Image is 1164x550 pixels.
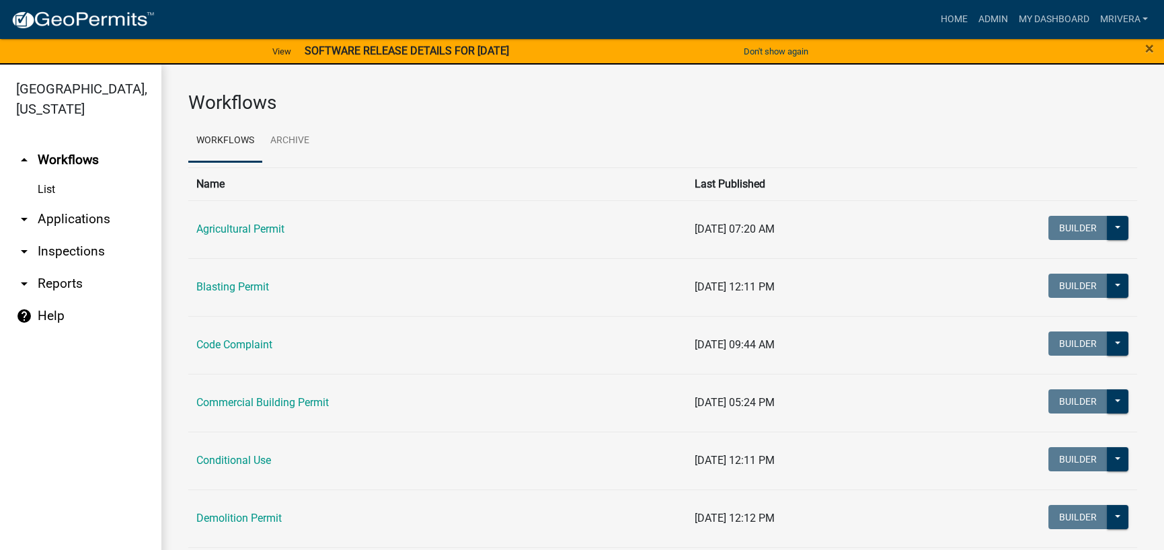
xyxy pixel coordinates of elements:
[1048,389,1108,414] button: Builder
[305,44,509,57] strong: SOFTWARE RELEASE DETAILS FOR [DATE]
[267,40,297,63] a: View
[188,167,687,200] th: Name
[1145,39,1154,58] span: ×
[16,152,32,168] i: arrow_drop_up
[1048,216,1108,240] button: Builder
[1048,274,1108,298] button: Builder
[695,454,775,467] span: [DATE] 12:11 PM
[1048,505,1108,529] button: Builder
[695,512,775,524] span: [DATE] 12:12 PM
[935,7,972,32] a: Home
[188,120,262,163] a: Workflows
[695,396,775,409] span: [DATE] 05:24 PM
[196,223,284,235] a: Agricultural Permit
[687,167,970,200] th: Last Published
[972,7,1013,32] a: Admin
[738,40,814,63] button: Don't show again
[1048,447,1108,471] button: Builder
[16,276,32,292] i: arrow_drop_down
[262,120,317,163] a: Archive
[695,223,775,235] span: [DATE] 07:20 AM
[196,396,329,409] a: Commercial Building Permit
[196,454,271,467] a: Conditional Use
[1094,7,1153,32] a: mrivera
[196,512,282,524] a: Demolition Permit
[16,308,32,324] i: help
[16,243,32,260] i: arrow_drop_down
[695,338,775,351] span: [DATE] 09:44 AM
[188,91,1137,114] h3: Workflows
[1048,331,1108,356] button: Builder
[196,338,272,351] a: Code Complaint
[695,280,775,293] span: [DATE] 12:11 PM
[1013,7,1094,32] a: My Dashboard
[16,211,32,227] i: arrow_drop_down
[196,280,269,293] a: Blasting Permit
[1145,40,1154,56] button: Close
